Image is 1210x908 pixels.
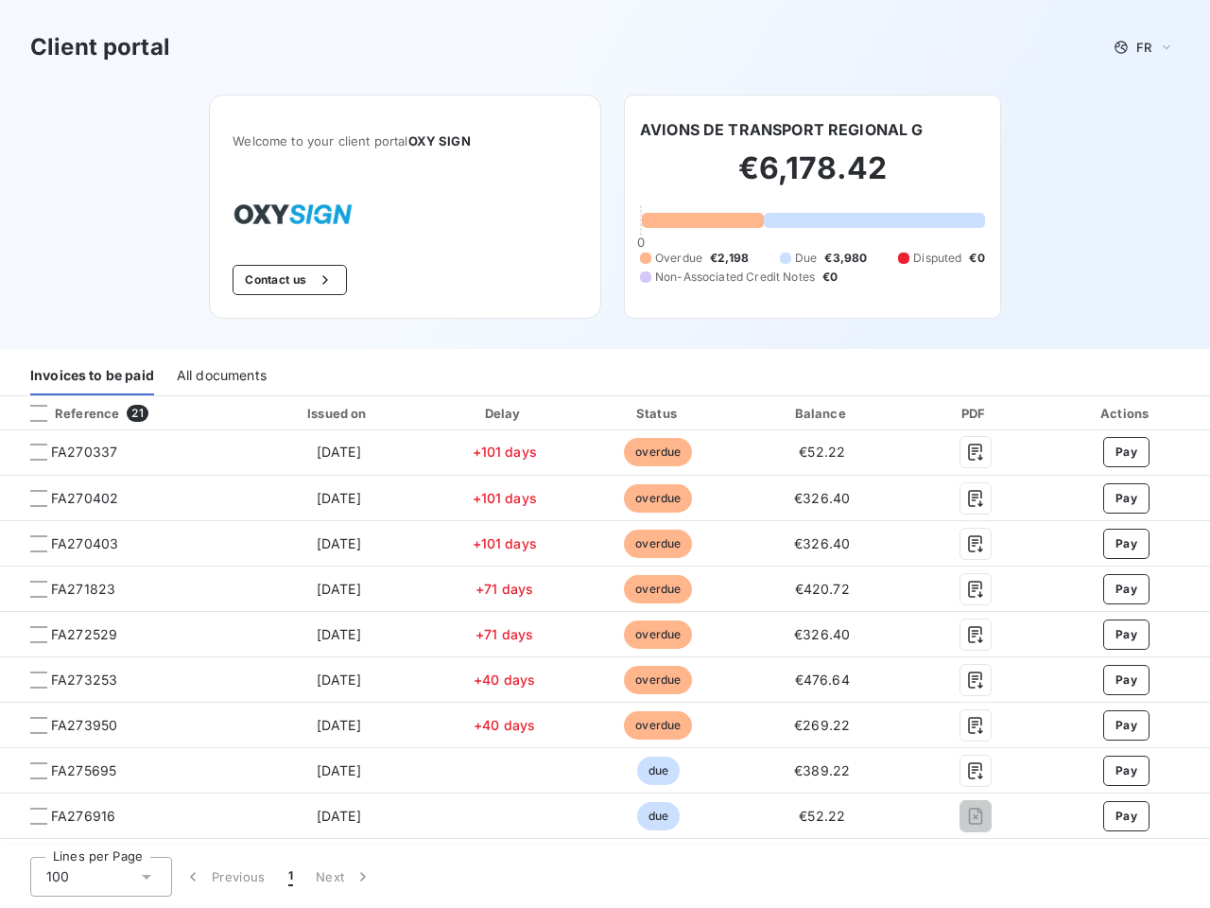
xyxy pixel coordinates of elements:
[317,717,361,733] span: [DATE]
[799,808,845,824] span: €52.22
[475,626,533,642] span: +71 days
[795,581,850,597] span: €420.72
[795,672,850,688] span: €476.64
[177,356,267,395] div: All documents
[30,30,170,64] h3: Client portal
[794,490,850,506] span: €326.40
[277,857,304,897] button: 1
[794,762,850,778] span: €389.22
[51,489,118,508] span: FA270402
[51,716,117,735] span: FA273950
[46,867,69,886] span: 100
[30,356,154,395] div: Invoices to be paid
[475,581,533,597] span: +71 days
[794,717,850,733] span: €269.22
[1046,404,1206,423] div: Actions
[473,444,537,460] span: +101 days
[172,857,277,897] button: Previous
[51,761,116,780] span: FA275695
[317,626,361,642] span: [DATE]
[233,194,354,235] img: Company logo
[1103,620,1149,650] button: Pay
[822,269,838,286] span: €0
[794,626,850,642] span: €326.40
[317,535,361,551] span: [DATE]
[637,802,680,830] span: due
[655,269,815,286] span: Non-Associated Credit Notes
[473,535,537,551] span: +101 days
[233,265,347,295] button: Contact us
[51,807,115,826] span: FA276916
[1103,665,1149,695] button: Pay
[624,484,692,513] span: overdue
[795,250,817,267] span: Due
[624,666,692,694] span: overdue
[710,250,749,267] span: €2,198
[51,580,115,599] span: FA271823
[288,867,293,886] span: 1
[1103,801,1149,831] button: Pay
[637,757,680,785] span: due
[655,250,702,267] span: Overdue
[51,671,117,690] span: FA273253
[824,250,867,267] span: €3,980
[640,149,985,206] h2: €6,178.42
[624,530,692,558] span: overdue
[474,717,535,733] span: +40 days
[911,404,1039,423] div: PDF
[624,438,692,466] span: overdue
[740,404,904,423] div: Balance
[1103,437,1149,467] button: Pay
[1103,710,1149,741] button: Pay
[799,444,845,460] span: €52.22
[233,133,578,148] span: Welcome to your client portal
[127,405,147,422] span: 21
[304,857,384,897] button: Next
[317,672,361,688] span: [DATE]
[252,404,426,423] div: Issued on
[1103,529,1149,559] button: Pay
[51,443,117,462] span: FA270337
[317,808,361,824] span: [DATE]
[583,404,733,423] div: Status
[624,711,692,740] span: overdue
[433,404,576,423] div: Delay
[474,672,535,688] span: +40 days
[473,490,537,506] span: +101 days
[969,250,984,267] span: €0
[624,620,692,649] span: overdue
[1103,574,1149,604] button: Pay
[317,444,361,460] span: [DATE]
[1136,40,1151,55] span: FR
[1103,483,1149,514] button: Pay
[408,133,471,148] span: OXY SIGN
[640,118,924,141] h6: AVIONS DE TRANSPORT REGIONAL G
[51,534,118,553] span: FA270403
[913,250,961,267] span: Disputed
[794,535,850,551] span: €326.40
[51,625,117,644] span: FA272529
[317,762,361,778] span: [DATE]
[15,405,119,422] div: Reference
[637,235,645,250] span: 0
[317,581,361,597] span: [DATE]
[317,490,361,506] span: [DATE]
[1103,756,1149,786] button: Pay
[624,575,692,603] span: overdue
